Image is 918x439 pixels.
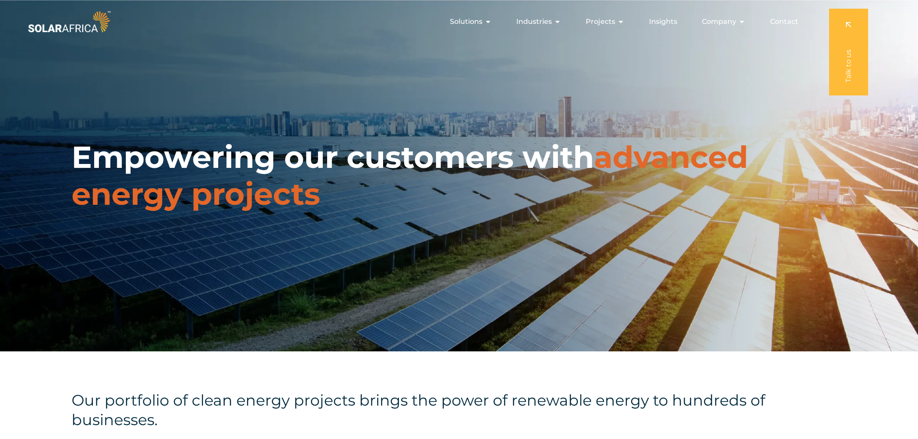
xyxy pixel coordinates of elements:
[770,16,798,27] a: Contact
[516,16,552,27] span: Industries
[649,16,677,27] a: Insights
[112,13,805,30] div: Menu Toggle
[702,16,736,27] span: Company
[112,13,805,30] nav: Menu
[72,138,748,213] span: advanced energy projects
[72,139,846,213] h1: Empowering our customers with
[450,16,482,27] span: Solutions
[586,16,615,27] span: Projects
[72,390,794,429] h4: Our portfolio of clean energy projects brings the power of renewable energy to hundreds of busine...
